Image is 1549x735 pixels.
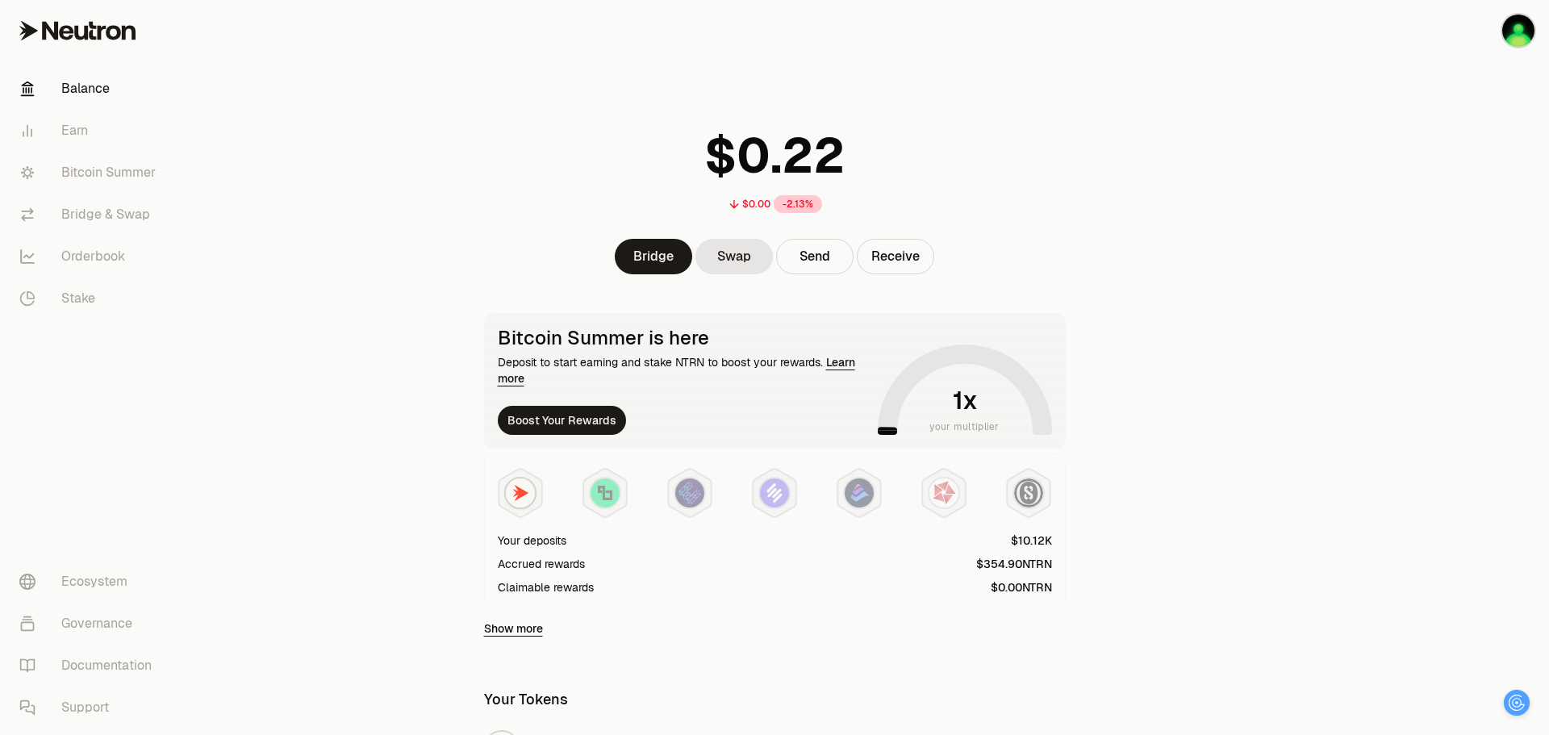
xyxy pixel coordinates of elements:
img: zhirong80 [1502,15,1534,47]
img: NTRN [506,478,535,507]
div: $0.00 [742,198,770,211]
div: Bitcoin Summer is here [498,327,871,349]
img: Lombard Lux [591,478,620,507]
a: Documentation [6,645,174,687]
div: Accrued rewards [498,556,585,572]
div: Your deposits [498,532,566,549]
img: Mars Fragments [929,478,958,507]
img: Solv Points [760,478,789,507]
a: Stake [6,278,174,319]
a: Ecosystem [6,561,174,603]
a: Support [6,687,174,729]
a: Swap [695,239,773,274]
img: EtherFi Points [675,478,704,507]
a: Bridge & Swap [6,194,174,236]
img: Bedrock Diamonds [845,478,874,507]
div: -2.13% [774,195,822,213]
a: Earn [6,110,174,152]
div: Your Tokens [484,688,568,711]
span: your multiplier [929,419,1000,435]
a: Show more [484,620,543,637]
a: Governance [6,603,174,645]
button: Send [776,239,854,274]
a: Bitcoin Summer [6,152,174,194]
a: Bridge [615,239,692,274]
img: Structured Points [1014,478,1043,507]
div: Claimable rewards [498,579,594,595]
div: Deposit to start earning and stake NTRN to boost your rewards. [498,354,871,386]
button: Receive [857,239,934,274]
a: Orderbook [6,236,174,278]
button: Boost Your Rewards [498,406,626,435]
a: Balance [6,68,174,110]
